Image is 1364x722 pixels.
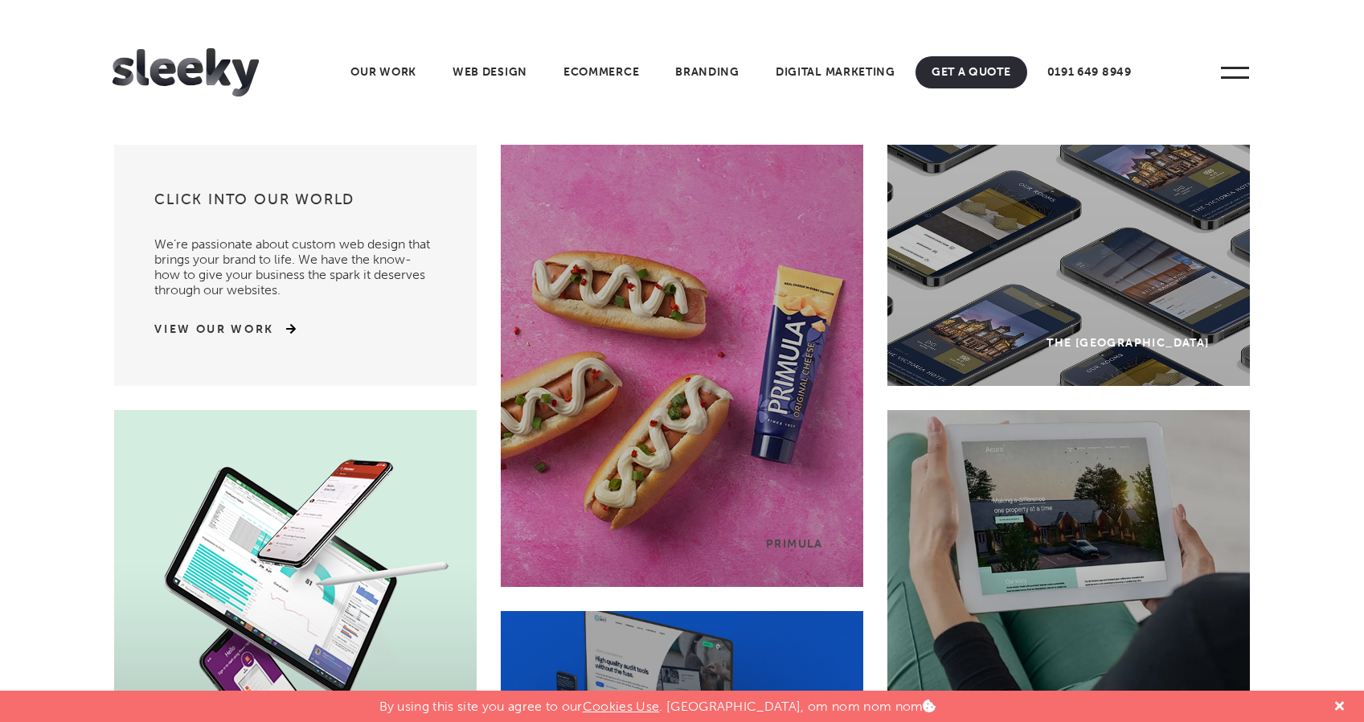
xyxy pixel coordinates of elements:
a: Our Work [334,56,432,88]
a: Get A Quote [915,56,1027,88]
p: We’re passionate about custom web design that brings your brand to life. We have the know-how to ... [154,220,436,297]
a: Digital Marketing [760,56,911,88]
img: arrow [274,323,296,334]
a: Ecommerce [547,56,655,88]
a: Branding [659,56,756,88]
div: The [GEOGRAPHIC_DATA] [1047,336,1209,350]
a: The [GEOGRAPHIC_DATA] [887,145,1250,386]
a: Web Design [436,56,543,88]
a: 0191 649 8949 [1031,56,1148,88]
img: Sleeky Web Design Newcastle [113,48,259,96]
a: Primula [501,145,863,587]
div: Primula [766,537,823,551]
h3: Click into our world [154,190,436,220]
a: View Our Work [154,322,274,338]
p: By using this site you agree to our . [GEOGRAPHIC_DATA], om nom nom nom [379,691,936,714]
a: Cookies Use [583,699,660,714]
